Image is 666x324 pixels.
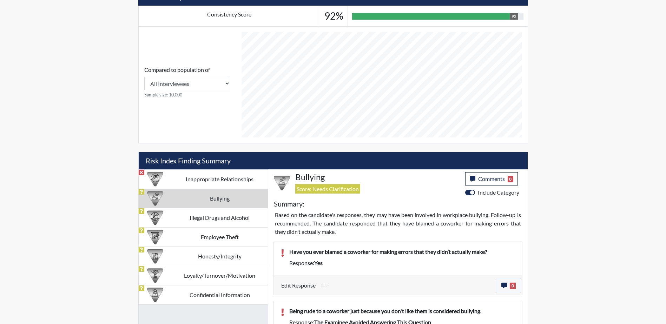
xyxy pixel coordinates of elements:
td: Employee Theft [172,227,268,247]
button: Comments0 [465,172,518,185]
td: Inappropriate Relationships [172,169,268,189]
img: CATEGORY%20ICON-12.0f6f1024.png [147,210,163,226]
h5: Summary: [274,200,304,208]
img: CATEGORY%20ICON-11.a5f294f4.png [147,248,163,264]
button: 0 [497,279,520,292]
div: Consistency Score comparison among population [144,66,230,98]
p: Being rude to a coworker just because you don't like them is considered bullying. [289,307,515,315]
div: Response: [284,259,520,267]
span: Score: Needs Clarification [295,184,360,194]
span: Comments [478,175,505,182]
span: 0 [510,283,516,289]
img: CATEGORY%20ICON-05.742ef3c8.png [147,287,163,303]
label: Edit Response [281,279,316,292]
img: CATEGORY%20ICON-04.6d01e8fa.png [274,175,290,191]
small: Sample size: 10,000 [144,92,230,98]
div: 92 [510,13,518,20]
td: Honesty/Integrity [172,247,268,266]
label: Compared to population of [144,66,210,74]
img: CATEGORY%20ICON-17.40ef8247.png [147,268,163,284]
span: 0 [508,176,514,182]
p: Have you ever blamed a coworker for making errors that they didn’t actually make? [289,248,515,256]
td: Bullying [172,189,268,208]
td: Loyalty/Turnover/Motivation [172,266,268,285]
img: CATEGORY%20ICON-14.139f8ef7.png [147,171,163,187]
div: Update the test taker's response, the change might impact the score [316,279,497,292]
span: yes [314,259,323,266]
img: CATEGORY%20ICON-04.6d01e8fa.png [147,190,163,207]
h3: 92% [324,10,343,22]
td: Illegal Drugs and Alcohol [172,208,268,227]
td: Confidential Information [172,285,268,304]
td: Consistency Score [138,6,320,27]
p: Based on the candidate's responses, they may have been involved in workplace bullying. Follow-up ... [275,211,521,236]
h5: Risk Index Finding Summary [139,152,528,169]
img: CATEGORY%20ICON-07.58b65e52.png [147,229,163,245]
label: Include Category [478,188,519,197]
h4: Bullying [295,172,460,182]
